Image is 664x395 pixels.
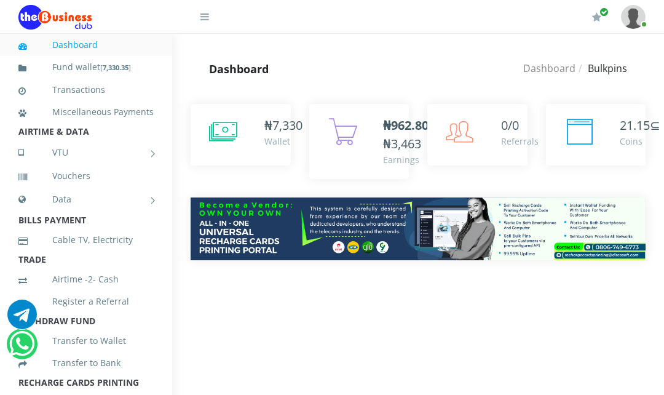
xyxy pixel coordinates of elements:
a: ₦7,330 Wallet [191,104,291,166]
span: 7,330 [272,117,302,134]
strong: Dashboard [209,62,269,76]
div: Coins [620,135,660,148]
a: Data [18,184,154,215]
b: 7,330.35 [103,63,128,72]
a: Airtime -2- Cash [18,265,154,293]
li: Bulkpins [575,61,627,76]
img: Logo [18,5,92,30]
a: Transfer to Bank [18,349,154,377]
div: Wallet [264,135,302,148]
a: Register a Referral [18,287,154,316]
span: /₦3,463 [383,117,433,152]
span: 21.15 [620,117,650,134]
a: ₦962.80/₦3,463 Earnings [309,104,409,179]
a: 0/0 Referrals [427,104,528,166]
a: Cable TV, Electricity [18,226,154,254]
a: Dashboard [523,62,575,75]
img: multitenant_rcp.png [191,197,646,260]
small: [ ] [100,63,131,72]
a: Vouchers [18,162,154,190]
a: Transfer to Wallet [18,327,154,355]
a: VTU [18,137,154,168]
img: User [621,5,646,29]
div: Referrals [501,135,539,148]
a: Miscellaneous Payments [18,98,154,126]
div: Earnings [383,153,433,166]
b: ₦962.80 [383,117,429,134]
div: ₦ [264,116,302,135]
a: Chat for support [7,309,37,329]
a: Fund wallet[7,330.35] [18,53,154,82]
span: Renew/Upgrade Subscription [599,7,609,17]
a: Dashboard [18,31,154,59]
a: Transactions [18,76,154,104]
a: Chat for support [9,338,34,359]
div: ⊆ [620,116,660,135]
i: Renew/Upgrade Subscription [592,12,601,22]
span: 0/0 [501,117,519,134]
